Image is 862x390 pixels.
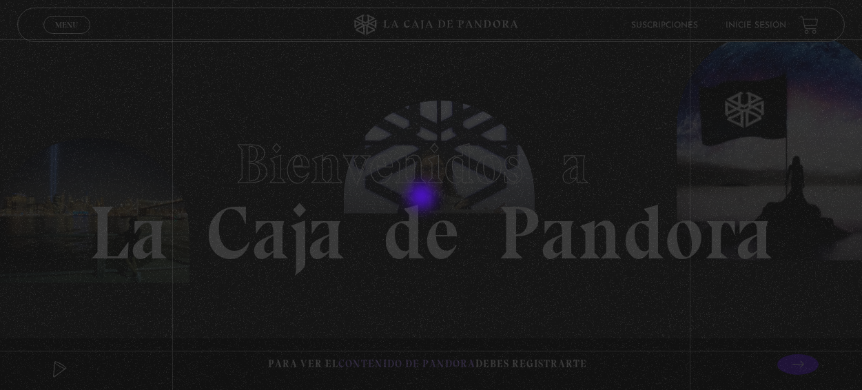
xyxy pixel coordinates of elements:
[726,21,786,30] a: Inicie sesión
[631,21,698,30] a: Suscripciones
[338,358,475,370] span: contenido de Pandora
[268,355,587,373] p: Para ver el debes registrarte
[55,21,78,29] span: Menu
[50,32,83,42] span: Cerrar
[800,16,819,34] a: View your shopping cart
[236,131,627,197] span: Bienvenidos a
[89,119,773,271] h1: La Caja de Pandora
